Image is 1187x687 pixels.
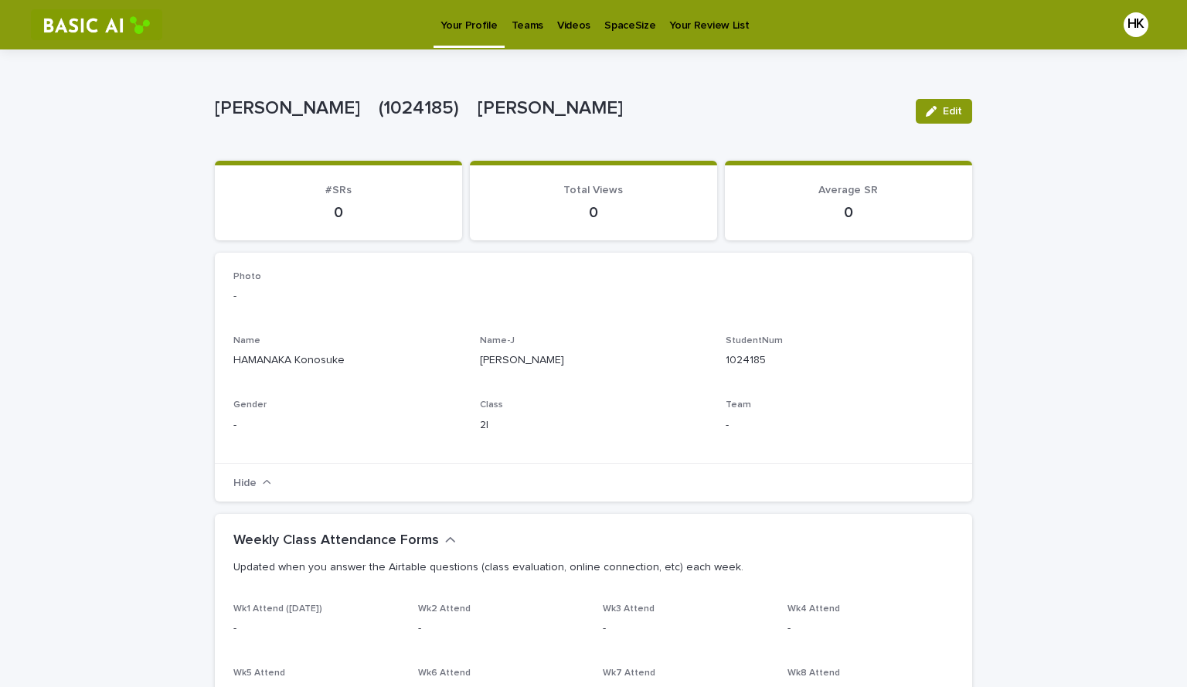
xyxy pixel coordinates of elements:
span: Wk8 Attend [787,668,840,678]
span: Name-J [480,336,515,345]
span: Gender [233,400,267,410]
p: 0 [743,203,954,222]
p: Updated when you answer the Airtable questions (class evaluation, online connection, etc) each week. [233,560,947,574]
p: HAMANAKA Konosuke [233,352,461,369]
button: Edit [916,99,972,124]
span: Photo [233,272,261,281]
span: Wk3 Attend [603,604,655,614]
button: Weekly Class Attendance Forms [233,532,456,549]
p: 0 [233,203,444,222]
span: Wk1 Attend ([DATE]) [233,604,322,614]
span: Name [233,336,260,345]
p: - [787,621,954,637]
span: Average SR [818,185,878,196]
p: 1024185 [726,352,954,369]
span: Class [480,400,503,410]
span: StudentNum [726,336,783,345]
span: Wk7 Attend [603,668,655,678]
span: Team [726,400,751,410]
span: Wk6 Attend [418,668,471,678]
p: - [418,621,584,637]
p: - [233,621,400,637]
span: Wk4 Attend [787,604,840,614]
p: [PERSON_NAME] (1024185) [PERSON_NAME] [215,97,903,120]
p: - [233,417,461,434]
h2: Weekly Class Attendance Forms [233,532,439,549]
div: HK [1124,12,1148,37]
p: 2I [480,417,708,434]
img: RtIB8pj2QQiOZo6waziI [31,9,162,40]
span: Wk2 Attend [418,604,471,614]
span: Wk5 Attend [233,668,285,678]
span: Total Views [563,185,623,196]
p: [PERSON_NAME] [480,352,708,369]
span: Edit [943,106,962,117]
p: - [603,621,769,637]
span: #SRs [325,185,352,196]
button: Hide [233,477,271,488]
p: - [233,288,954,304]
p: 0 [488,203,699,222]
p: - [726,417,954,434]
